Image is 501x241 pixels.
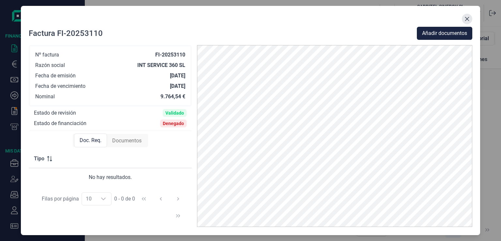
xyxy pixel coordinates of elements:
span: Doc. Req. [80,137,101,144]
div: INT SERVICE 360 SL [137,62,185,69]
div: FI-20253110 [155,52,185,58]
button: Next Page [170,191,186,207]
div: 9.764,54 € [160,93,185,100]
div: Fecha de vencimiento [35,83,85,89]
div: Choose [96,193,111,205]
div: Validado [165,110,184,116]
span: Documentos [112,137,142,145]
button: Last Page [170,208,186,224]
button: Previous Page [153,191,169,207]
div: Documentos [107,134,147,147]
div: Filas por página [42,195,79,203]
div: Factura FI-20253110 [29,28,103,39]
img: PDF Viewer [197,45,472,227]
div: Estado de revisión [34,110,76,116]
div: No hay resultados. [34,173,187,181]
div: [DATE] [170,72,185,79]
div: Estado de financiación [34,120,86,127]
div: Nominal [35,93,55,100]
div: Razón social [35,62,65,69]
div: Denegado [163,121,184,126]
span: Tipo [34,155,44,163]
button: Close [462,14,472,24]
div: Fecha de emisión [35,72,76,79]
div: Doc. Req. [74,134,107,147]
button: First Page [136,191,152,207]
div: Nº factura [35,52,59,58]
span: Añadir documentos [422,29,467,37]
button: Añadir documentos [417,27,472,40]
div: [DATE] [170,83,185,89]
span: 0 - 0 de 0 [114,196,135,201]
